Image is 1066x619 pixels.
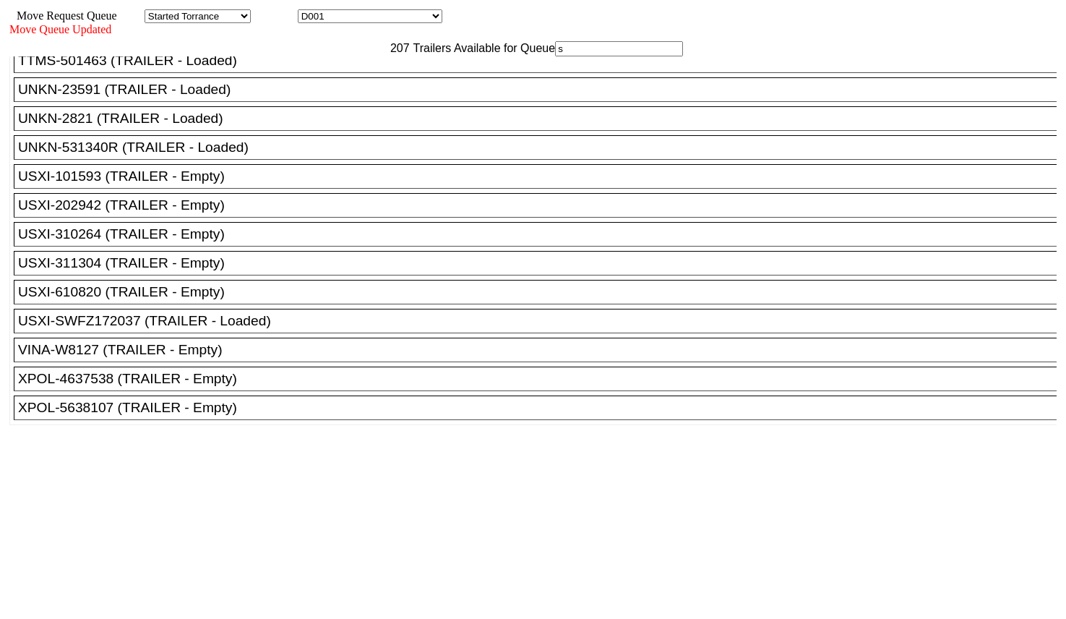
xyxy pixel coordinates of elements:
div: VINA-W8127 (TRAILER - Empty) [18,342,1065,358]
span: Trailers Available for Queue [410,42,556,54]
div: UNKN-23591 (TRAILER - Loaded) [18,82,1065,98]
div: UNKN-531340R (TRAILER - Loaded) [18,140,1065,155]
span: Move Queue Updated [9,23,111,35]
div: USXI-SWFZ172037 (TRAILER - Loaded) [18,313,1065,329]
span: 207 [383,42,410,54]
span: Move Request Queue [9,9,117,22]
span: Location [254,9,295,22]
div: USXI-101593 (TRAILER - Empty) [18,168,1065,184]
div: USXI-311304 (TRAILER - Empty) [18,255,1065,271]
span: Area [119,9,142,22]
div: TTMS-501463 (TRAILER - Loaded) [18,53,1065,69]
div: USXI-610820 (TRAILER - Empty) [18,284,1065,300]
div: XPOL-4637538 (TRAILER - Empty) [18,371,1065,387]
div: UNKN-2821 (TRAILER - Loaded) [18,111,1065,127]
div: USXI-310264 (TRAILER - Empty) [18,226,1065,242]
div: XPOL-5638107 (TRAILER - Empty) [18,400,1065,416]
input: Filter Available Trailers [555,41,683,56]
div: USXI-202942 (TRAILER - Empty) [18,197,1065,213]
